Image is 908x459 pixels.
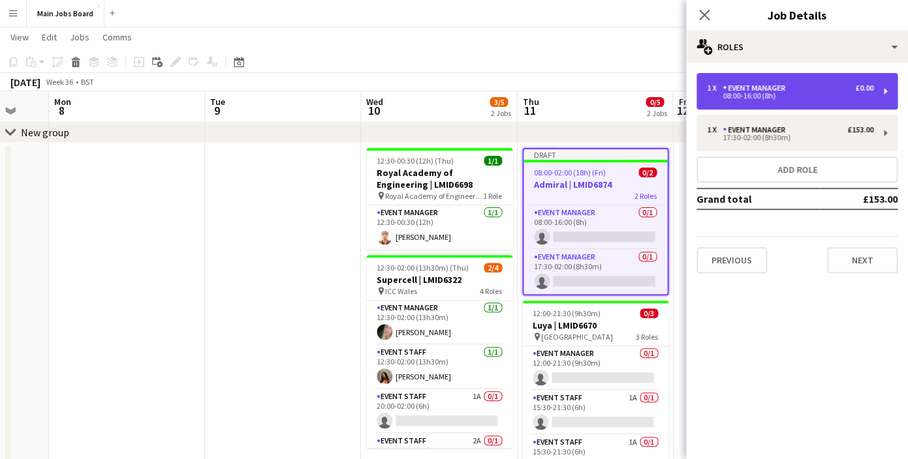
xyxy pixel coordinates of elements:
h3: Admiral | LMID6874 [524,179,667,190]
div: Draft [524,149,667,160]
span: 12:30-00:30 (12h) (Thu) [377,156,454,166]
div: £153.00 [847,125,873,134]
span: 0/2 [638,168,657,177]
div: [DATE] [10,76,40,89]
button: Main Jobs Board [27,1,104,26]
div: Event Manager [723,83,791,93]
a: Jobs [65,29,95,46]
app-card-role: Event Manager0/112:00-21:30 (9h30m) [522,346,668,391]
span: 0/5 [646,97,664,107]
app-card-role: Event Manager0/117:30-02:00 (8h30m) [524,250,667,294]
span: 12:30-02:00 (13h30m) (Thu) [377,263,469,273]
span: 0/3 [640,308,658,318]
h3: Job Details [686,7,908,23]
button: Next [827,247,898,273]
span: 2/4 [484,263,502,273]
span: [GEOGRAPHIC_DATA] [541,332,613,342]
app-card-role: Event Staff1/112:30-02:00 (13h30m)[PERSON_NAME] [366,345,512,389]
a: Comms [97,29,137,46]
span: 1/1 [484,156,502,166]
h3: Luya | LMID6670 [522,319,668,331]
span: 4 Roles [480,286,502,296]
td: Grand total [697,188,820,209]
div: 1 x [707,83,723,93]
span: ICC Wales [385,286,417,296]
span: Comms [102,31,132,43]
span: 08:00-02:00 (18h) (Fri) [534,168,606,177]
button: Previous [697,247,767,273]
div: New group [21,126,69,139]
h3: Royal Academy of Engineering | LMID6698 [366,167,512,190]
span: 10 [364,103,383,118]
span: Mon [54,96,71,108]
div: 2 Jobs [646,108,666,118]
div: BST [81,77,94,87]
div: 2 Jobs [490,108,510,118]
div: 17:30-02:00 (8h30m) [707,134,873,141]
span: 3/5 [490,97,508,107]
a: View [5,29,34,46]
div: Roles [686,31,908,63]
h3: Supercell | LMID6322 [366,274,512,286]
span: Fri [678,96,689,108]
app-card-role: Event Manager1/112:30-02:00 (13h30m)[PERSON_NAME] [366,301,512,345]
app-card-role: Event Staff1A0/115:30-21:30 (6h) [522,391,668,435]
span: 11 [520,103,539,118]
td: £153.00 [820,188,898,209]
span: 2 Roles [634,191,657,201]
app-card-role: Event Manager0/108:00-16:00 (8h) [524,205,667,250]
div: 1 x [707,125,723,134]
span: 12 [676,103,689,118]
span: Wed [366,96,383,108]
app-job-card: 12:30-00:30 (12h) (Thu)1/1Royal Academy of Engineering | LMID6698 Royal Academy of Engineering, [... [366,148,512,250]
span: 8 [52,103,71,118]
span: Jobs [70,31,89,43]
button: Add role [697,156,898,183]
div: Event Manager [723,125,791,134]
span: Royal Academy of Engineering, [PERSON_NAME][GEOGRAPHIC_DATA] [385,191,483,201]
span: Tue [210,96,225,108]
span: Week 36 [43,77,76,87]
app-card-role: Event Staff1A0/120:00-02:00 (6h) [366,389,512,434]
app-card-role: Event Manager1/112:30-00:30 (12h)[PERSON_NAME] [366,205,512,250]
span: 12:00-21:30 (9h30m) [533,308,601,318]
a: Edit [37,29,62,46]
span: Thu [522,96,539,108]
span: 3 Roles [636,332,658,342]
app-job-card: Draft08:00-02:00 (18h) (Fri)0/2Admiral | LMID68742 RolesEvent Manager0/108:00-16:00 (8h) Event Ma... [522,148,668,295]
span: 9 [208,103,225,118]
app-job-card: 12:30-02:00 (13h30m) (Thu)2/4Supercell | LMID6322 ICC Wales4 RolesEvent Manager1/112:30-02:00 (13... [366,255,512,448]
div: 08:00-16:00 (8h) [707,93,873,99]
span: 1 Role [483,191,502,201]
div: £0.00 [855,83,873,93]
span: View [10,31,29,43]
span: Edit [42,31,57,43]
